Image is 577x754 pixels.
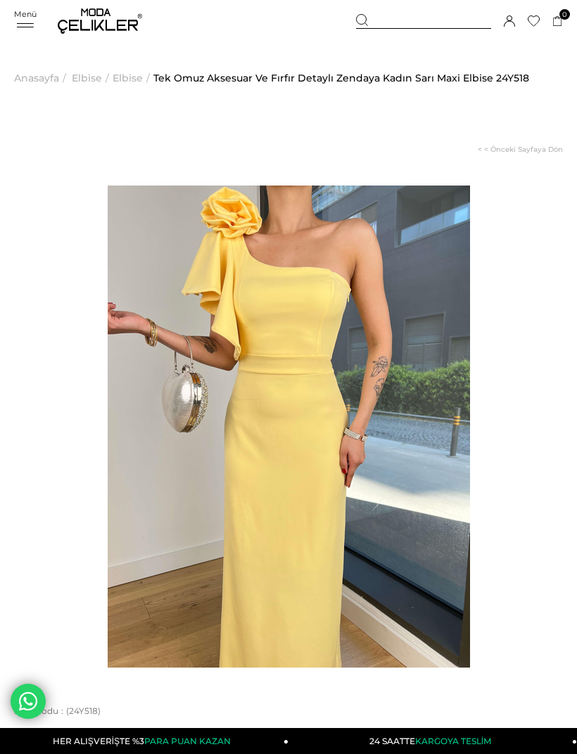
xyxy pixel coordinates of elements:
[72,42,113,114] li: >
[517,412,545,441] span: Next
[14,42,70,114] li: >
[14,706,101,716] span: (24Y518)
[113,42,153,114] li: >
[72,42,102,114] a: Elbise
[415,736,491,746] span: KARGOYA TESLİM
[14,42,59,114] a: Anasayfa
[14,9,37,19] span: Menü
[288,728,577,754] a: 24 SAATTEKARGOYA TESLİM
[113,42,143,114] a: Elbise
[478,114,563,186] a: < < Önceki Sayfaya Dön
[552,16,563,27] a: 0
[144,736,231,746] span: PARA PUAN KAZAN
[108,186,470,668] img: Tek Omuz Aksesuar Ve Fırfır Detaylı Zendaya Kadın Sarı Maxi Elbise 24Y518
[58,8,142,34] img: logo
[153,42,529,114] a: Tek Omuz Aksesuar Ve Fırfır Detaylı Zendaya Kadın Sarı Maxi Elbise 24Y518
[559,9,570,20] span: 0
